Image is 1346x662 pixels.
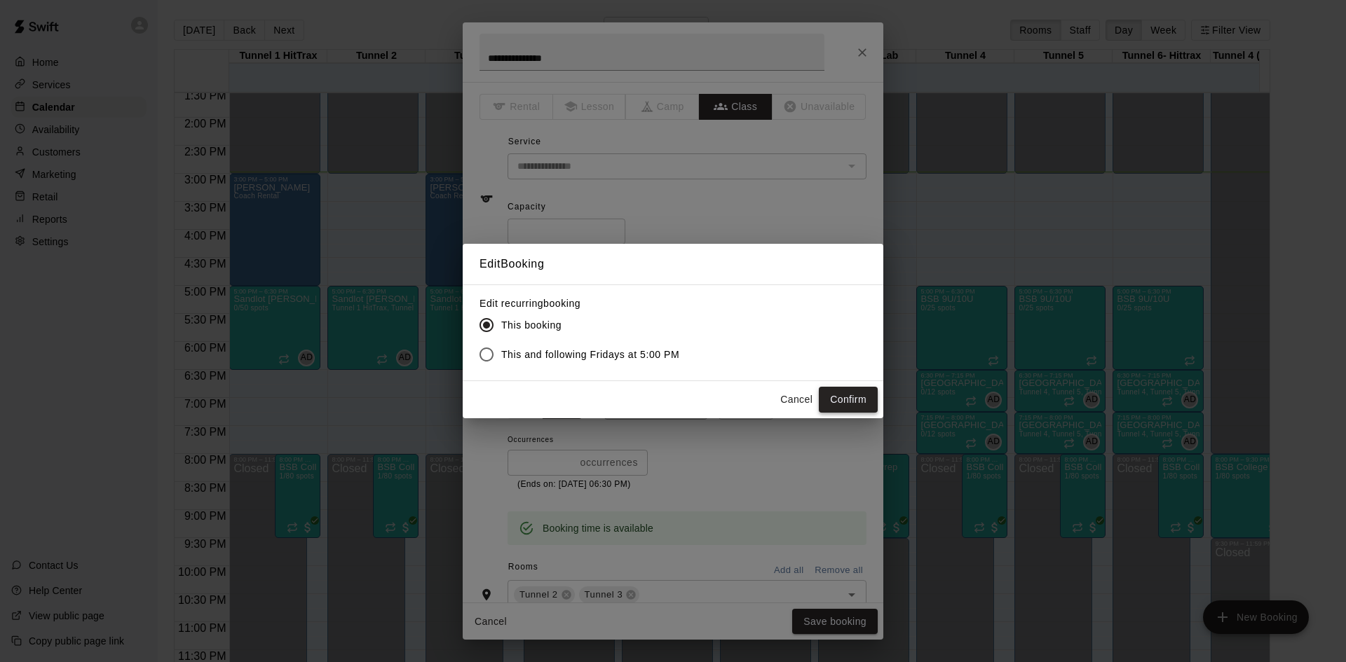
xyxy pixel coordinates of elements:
[774,387,819,413] button: Cancel
[501,318,562,333] span: This booking
[463,244,883,284] h2: Edit Booking
[501,347,679,362] span: This and following Fridays at 5:00 PM
[819,387,878,413] button: Confirm
[480,296,691,310] label: Edit recurring booking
